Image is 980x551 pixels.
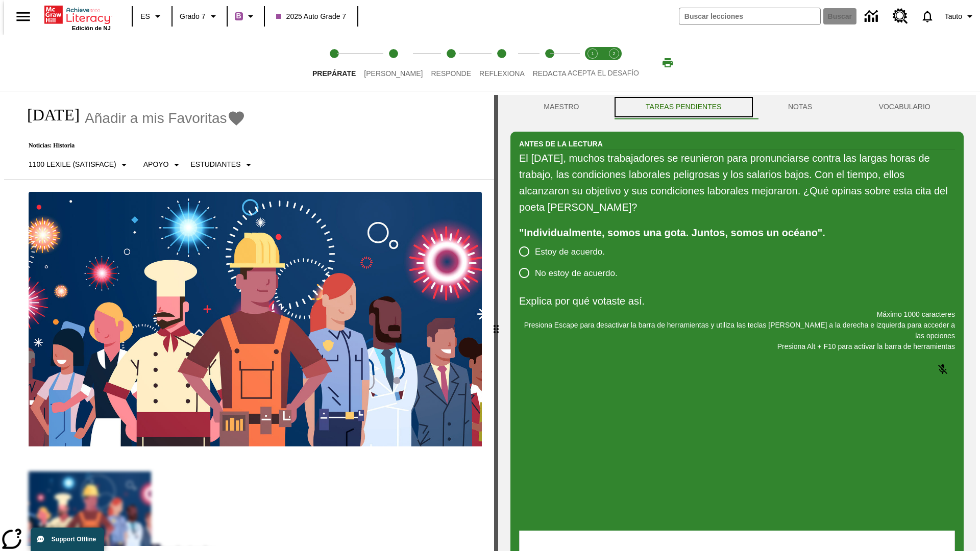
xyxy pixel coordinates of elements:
span: Redacta [533,69,567,78]
button: Seleccione Lexile, 1100 Lexile (Satisface) [24,156,134,174]
button: Support Offline [31,528,104,551]
span: Reflexiona [479,69,525,78]
span: Estoy de acuerdo. [535,245,605,259]
button: TAREAS PENDIENTES [612,95,755,119]
span: Support Offline [52,536,96,543]
button: Abrir el menú lateral [8,2,38,32]
span: Edición de NJ [72,25,111,31]
span: Grado 7 [180,11,206,22]
button: Reflexiona step 4 of 5 [471,35,533,91]
button: Lee step 2 of 5 [356,35,431,91]
button: Responde step 3 of 5 [423,35,479,91]
button: Lenguaje: ES, Selecciona un idioma [136,7,168,26]
span: [PERSON_NAME] [364,69,423,78]
p: Explica por qué votaste así. [519,293,955,309]
button: Añadir a mis Favoritas - Día del Trabajo [85,109,246,127]
text: 2 [612,51,615,56]
body: Explica por qué votaste así. Máximo 1000 caracteres Presiona Alt + F10 para activar la barra de h... [4,8,149,17]
button: Boost El color de la clase es morado/púrpura. Cambiar el color de la clase. [231,7,261,26]
button: NOTAS [755,95,846,119]
button: Prepárate step 1 of 5 [304,35,364,91]
h1: [DATE] [16,106,80,124]
img: una pancarta con fondo azul muestra la ilustración de una fila de diferentes hombres y mujeres co... [29,192,482,447]
text: 1 [591,51,594,56]
a: Notificaciones [914,3,941,30]
button: Imprimir [651,54,684,72]
button: Seleccionar estudiante [187,156,259,174]
p: 1100 Lexile (Satisface) [29,159,116,170]
button: Redacta step 5 of 5 [525,35,575,91]
p: Presiona Escape para desactivar la barra de herramientas y utiliza las teclas [PERSON_NAME] a la ... [519,320,955,341]
input: Buscar campo [679,8,820,24]
span: 2025 Auto Grade 7 [276,11,347,22]
div: Instructional Panel Tabs [510,95,964,119]
span: Tauto [945,11,962,22]
p: Máximo 1000 caracteres [519,309,955,320]
button: Perfil/Configuración [941,7,980,26]
span: B [236,10,241,22]
span: ES [140,11,150,22]
button: Haga clic para activar la función de reconocimiento de voz [930,357,955,382]
p: Presiona Alt + F10 para activar la barra de herramientas [519,341,955,352]
span: Añadir a mis Favoritas [85,110,227,127]
p: Estudiantes [191,159,241,170]
div: Portada [44,4,111,31]
p: Noticias: Historia [16,142,259,149]
div: reading [4,95,494,546]
h2: Antes de la lectura [519,138,603,149]
p: Apoyo [143,159,169,170]
div: El [DATE], muchos trabajadores se reunieron para pronunciarse contra las largas horas de trabajo,... [519,150,955,215]
div: activity [498,95,976,551]
div: "Individualmente, somos una gota. Juntos, somos un océano". [519,224,955,241]
div: poll [519,241,626,284]
div: Pulsa la tecla de intro o la barra espaciadora y luego presiona las flechas de derecha e izquierd... [494,95,498,551]
a: Centro de información [859,3,887,31]
button: Maestro [510,95,612,119]
button: Acepta el desafío lee step 1 of 2 [578,35,607,91]
button: VOCABULARIO [845,95,964,119]
span: ACEPTA EL DESAFÍO [568,69,639,77]
button: Acepta el desafío contesta step 2 of 2 [599,35,629,91]
button: Tipo de apoyo, Apoyo [139,156,187,174]
button: Grado: Grado 7, Elige un grado [176,7,224,26]
a: Centro de recursos, Se abrirá en una pestaña nueva. [887,3,914,30]
span: Prepárate [312,69,356,78]
span: Responde [431,69,471,78]
span: No estoy de acuerdo. [535,267,618,280]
